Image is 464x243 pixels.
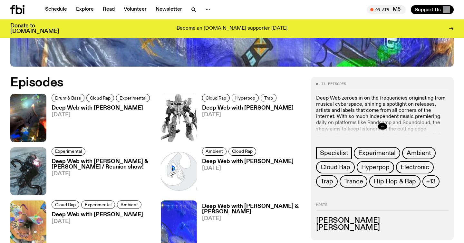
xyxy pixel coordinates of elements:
[52,200,79,209] a: Cloud Rap
[197,159,294,195] a: Deep Web with [PERSON_NAME][DATE]
[202,166,294,171] span: [DATE]
[401,164,429,171] span: Electronic
[202,216,304,221] span: [DATE]
[264,95,273,100] span: Trap
[367,5,406,14] button: On AirM5
[202,147,227,156] a: Ambient
[81,200,115,209] a: Experimental
[232,149,253,154] span: Cloud Rap
[340,175,368,188] a: Trance
[116,94,150,102] a: Experimental
[321,164,350,171] span: Cloud Rap
[85,202,111,207] span: Experimental
[90,95,111,100] span: Cloud Rap
[202,112,294,118] span: [DATE]
[357,161,394,173] a: Hyperpop
[235,95,255,100] span: Hyperpop
[10,23,59,34] h3: Donate to [DOMAIN_NAME]
[99,5,119,14] a: Read
[52,212,143,218] h3: Deep Web with [PERSON_NAME]
[422,175,440,188] button: +13
[369,175,420,188] a: Hip Hop & Rap
[52,147,85,156] a: Experimental
[152,5,186,14] a: Newsletter
[121,202,138,207] span: Ambient
[52,219,143,224] span: [DATE]
[202,105,294,111] h3: Deep Web with [PERSON_NAME]
[120,5,150,14] a: Volunteer
[320,150,348,157] span: Specialist
[52,94,84,102] a: Drum & Bass
[321,178,333,185] span: Trap
[402,147,436,159] a: Ambient
[358,150,396,157] span: Experimental
[316,203,449,211] h2: Hosts
[228,147,256,156] a: Cloud Rap
[361,164,390,171] span: Hyperpop
[344,178,363,185] span: Trance
[55,202,76,207] span: Cloud Rap
[52,171,153,177] span: [DATE]
[55,149,82,154] span: Experimental
[10,77,303,89] h2: Episodes
[120,95,146,100] span: Experimental
[41,5,71,14] a: Schedule
[354,147,400,159] a: Experimental
[316,175,337,188] a: Trap
[197,105,294,142] a: Deep Web with [PERSON_NAME][DATE]
[86,94,114,102] a: Cloud Rap
[396,161,434,173] a: Electronic
[202,94,230,102] a: Cloud Rap
[316,95,449,145] p: Deep Web zeroes in on the frequencies originating from musical cyberspace, shining a spotlight on...
[321,82,346,86] span: 71 episodes
[206,149,223,154] span: Ambient
[232,94,259,102] a: Hyperpop
[46,105,152,142] a: Deep Web with [PERSON_NAME][DATE]
[316,161,354,173] a: Cloud Rap
[407,150,431,157] span: Ambient
[411,5,454,14] button: Support Us
[52,159,153,170] h3: Deep Web with [PERSON_NAME] & [PERSON_NAME] / Reunion show!
[374,7,402,12] span: Tune in live
[202,159,294,164] h3: Deep Web with [PERSON_NAME]
[117,200,141,209] a: Ambient
[52,105,152,111] h3: Deep Web with [PERSON_NAME]
[72,5,98,14] a: Explore
[316,224,449,231] h3: [PERSON_NAME]
[46,159,153,195] a: Deep Web with [PERSON_NAME] & [PERSON_NAME] / Reunion show![DATE]
[316,217,449,224] h3: [PERSON_NAME]
[206,95,226,100] span: Cloud Rap
[52,112,152,118] span: [DATE]
[316,147,352,159] a: Specialist
[261,94,276,102] a: Trap
[374,178,416,185] span: Hip Hop & Rap
[415,7,441,13] span: Support Us
[55,95,81,100] span: Drum & Bass
[177,26,287,32] p: Become an [DOMAIN_NAME] supporter [DATE]
[202,204,304,215] h3: Deep Web with [PERSON_NAME] & [PERSON_NAME]
[426,178,436,185] span: +13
